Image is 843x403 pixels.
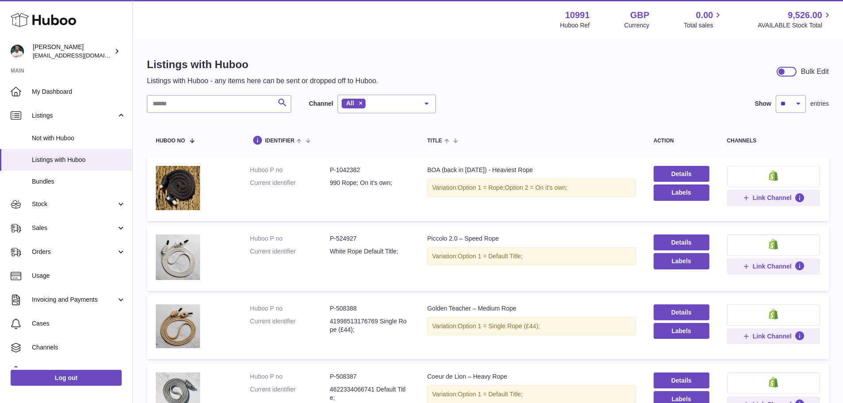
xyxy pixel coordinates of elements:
span: Option 1 = Default Title; [458,391,523,398]
div: Currency [624,21,650,30]
span: Sales [32,224,116,232]
span: Link Channel [753,194,792,202]
dt: Current identifier [250,317,330,334]
img: shopify-small.png [769,170,778,181]
span: identifier [265,138,295,144]
span: 0.00 [696,9,713,21]
img: shopify-small.png [769,377,778,388]
button: Labels [654,184,709,200]
dd: P-524927 [330,234,409,243]
span: 9,526.00 [788,9,822,21]
span: Huboo no [156,138,185,144]
button: Labels [654,253,709,269]
span: Orders [32,248,116,256]
span: Listings with Huboo [32,156,126,164]
div: BOA (back in [DATE]) - Heaviest Rope [427,166,635,174]
span: [EMAIL_ADDRESS][DOMAIN_NAME] [33,52,130,59]
strong: 10991 [565,9,590,21]
span: Invoicing and Payments [32,296,116,304]
dd: 4622334066741 Default Title; [330,385,409,402]
div: Golden Teacher – Medium Rope [427,304,635,313]
a: Details [654,372,709,388]
span: Settings [32,367,126,376]
img: internalAdmin-10991@internal.huboo.com [11,45,24,58]
span: entries [810,100,829,108]
button: Labels [654,323,709,339]
span: Option 1 = Default Title; [458,253,523,260]
label: Channel [309,100,333,108]
span: Channels [32,343,126,352]
button: Link Channel [727,258,820,274]
div: Huboo Ref [560,21,590,30]
a: 9,526.00 AVAILABLE Stock Total [758,9,832,30]
img: BOA (back in 2025) - Heaviest Rope [156,166,200,210]
a: Details [654,234,709,250]
span: title [427,138,442,144]
img: Golden Teacher – Medium Rope [156,304,200,348]
span: Link Channel [753,262,792,270]
span: Link Channel [753,332,792,340]
img: Piccolo 2.0 – Speed Rope [156,234,200,280]
div: Variation: [427,317,635,335]
span: AVAILABLE Stock Total [758,21,832,30]
strong: GBP [630,9,649,21]
label: Show [755,100,771,108]
div: Variation: [427,247,635,265]
p: Listings with Huboo - any items here can be sent or dropped off to Huboo. [147,76,378,86]
div: channels [727,138,820,144]
span: Option 1 = Single Rope (£44); [458,322,540,330]
dd: P-1042382 [330,166,409,174]
dt: Huboo P no [250,304,330,313]
dd: P-508387 [330,372,409,381]
span: Option 1 = Rope; [458,184,505,191]
dd: 41998513176769 Single Rope (£44); [330,317,409,334]
div: Coeur de Lion – Heavy Rope [427,372,635,381]
div: action [654,138,709,144]
h1: Listings with Huboo [147,58,378,72]
span: My Dashboard [32,88,126,96]
span: Not with Huboo [32,134,126,142]
dt: Current identifier [250,247,330,256]
div: Variation: [427,179,635,197]
img: shopify-small.png [769,239,778,249]
span: All [346,100,354,107]
dd: P-508388 [330,304,409,313]
a: Log out [11,370,122,386]
a: Details [654,166,709,182]
span: Usage [32,272,126,280]
div: Bulk Edit [801,67,829,77]
span: Total sales [684,21,723,30]
dd: White Rope Default Title; [330,247,409,256]
dt: Current identifier [250,385,330,402]
div: [PERSON_NAME] [33,43,112,60]
dd: 990 Rope; On it's own; [330,179,409,187]
img: shopify-small.png [769,309,778,319]
span: Cases [32,319,126,328]
dt: Huboo P no [250,372,330,381]
div: Piccolo 2.0 – Speed Rope [427,234,635,243]
span: Option 2 = On it's own; [505,184,568,191]
dt: Huboo P no [250,166,330,174]
span: Bundles [32,177,126,186]
span: Listings [32,111,116,120]
dt: Current identifier [250,179,330,187]
button: Link Channel [727,190,820,206]
a: Details [654,304,709,320]
button: Link Channel [727,328,820,344]
a: 0.00 Total sales [684,9,723,30]
dt: Huboo P no [250,234,330,243]
span: Stock [32,200,116,208]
